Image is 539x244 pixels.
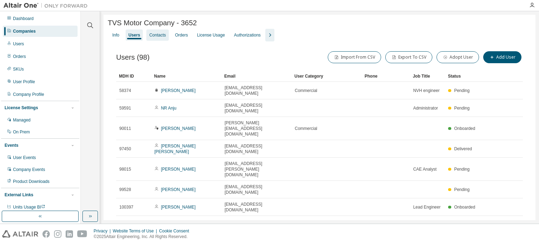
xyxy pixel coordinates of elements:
div: Privacy [94,228,113,234]
span: 90011 [119,126,131,131]
div: Company Profile [13,92,44,97]
div: Companies [13,28,36,34]
span: [EMAIL_ADDRESS][DOMAIN_NAME] [225,143,288,154]
span: Administrator [413,105,438,111]
div: Company Events [13,167,45,172]
div: Events [5,143,18,148]
span: Delivered [454,146,472,151]
div: Users [128,32,140,38]
div: User Profile [13,79,35,85]
img: facebook.svg [42,230,50,238]
div: Contacts [149,32,166,38]
img: linkedin.svg [66,230,73,238]
span: 58374 [119,88,131,93]
div: MDH ID [119,71,148,82]
div: Orders [13,54,26,59]
img: instagram.svg [54,230,61,238]
div: Authorizations [234,32,261,38]
span: 98015 [119,166,131,172]
a: NR Anju [161,106,177,111]
span: [EMAIL_ADDRESS][DOMAIN_NAME] [225,184,288,195]
span: NVH engineer [413,88,439,93]
div: User Category [294,71,359,82]
span: [EMAIL_ADDRESS][DOMAIN_NAME] [225,103,288,114]
span: [EMAIL_ADDRESS][DOMAIN_NAME] [225,202,288,213]
div: Job Title [413,71,442,82]
div: Info [112,32,119,38]
img: altair_logo.svg [2,230,38,238]
a: [PERSON_NAME] [161,187,196,192]
div: SKUs [13,66,24,72]
span: [PERSON_NAME][EMAIL_ADDRESS][DOMAIN_NAME] [225,120,288,137]
div: Dashboard [13,16,34,21]
span: 59591 [119,105,131,111]
span: Lead Engineer [413,204,440,210]
a: [PERSON_NAME] [161,88,196,93]
button: Export To CSV [385,51,432,63]
div: Product Downloads [13,179,49,184]
button: Import From CSV [328,51,381,63]
div: Managed [13,117,31,123]
span: CAE Analyst [413,166,437,172]
span: Commercial [295,88,317,93]
span: Pending [454,106,470,111]
span: [EMAIL_ADDRESS][DOMAIN_NAME] [225,85,288,96]
div: Status [448,71,477,82]
a: [PERSON_NAME] [161,126,196,131]
span: Pending [454,88,470,93]
div: Phone [365,71,407,82]
img: youtube.svg [77,230,87,238]
span: Commercial [295,126,317,131]
span: Units Usage BI [13,205,45,210]
div: License Settings [5,105,38,111]
span: Pending [454,167,470,172]
span: [EMAIL_ADDRESS][DOMAIN_NAME] [225,219,288,230]
div: Website Terms of Use [113,228,159,234]
a: [PERSON_NAME] [PERSON_NAME] [154,144,195,154]
div: License Usage [197,32,225,38]
span: [EMAIL_ADDRESS][PERSON_NAME][DOMAIN_NAME] [225,161,288,178]
div: External Links [5,192,33,198]
div: Users [13,41,24,47]
div: User Events [13,155,36,160]
span: 97450 [119,146,131,152]
div: Cookie Consent [159,228,193,234]
span: Onboarded [454,126,475,131]
span: Pending [454,187,470,192]
button: Adopt User [437,51,479,63]
span: TVS Motor Company - 3652 [108,19,197,27]
div: Name [154,71,219,82]
span: 99528 [119,187,131,192]
a: [PERSON_NAME] [161,167,196,172]
span: Onboarded [454,205,475,210]
div: On Prem [13,129,30,135]
button: Add User [483,51,521,63]
a: [PERSON_NAME] [161,205,196,210]
span: 100397 [119,204,133,210]
p: © 2025 Altair Engineering, Inc. All Rights Reserved. [94,234,193,240]
span: Users (98) [116,53,149,61]
div: Orders [175,32,188,38]
img: Altair One [4,2,91,9]
div: Email [224,71,289,82]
